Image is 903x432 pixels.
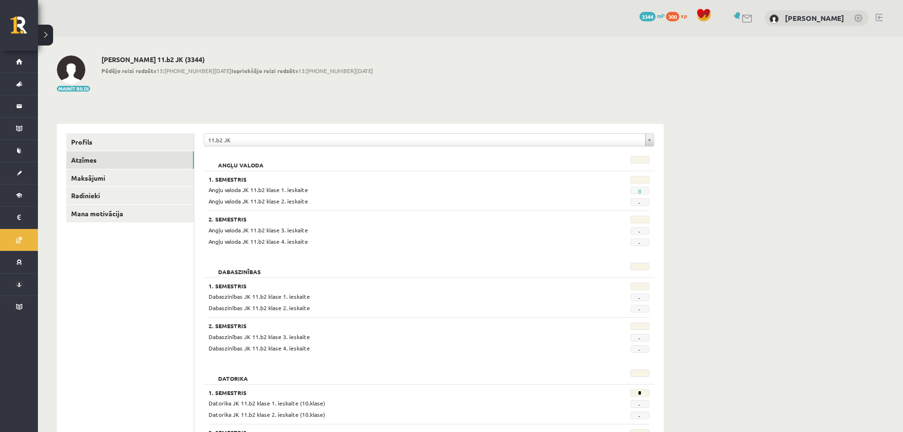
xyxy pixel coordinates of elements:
[769,14,779,24] img: Artūrs Masaļskis
[666,12,679,21] span: 300
[204,134,654,146] a: 11.b2 JK
[209,293,310,300] span: Dabaszinības JK 11.b2 klase 1. ieskaite
[101,55,373,64] h2: [PERSON_NAME] 11.b2 JK (3344)
[630,305,649,313] span: -
[209,226,308,234] span: Angļu valoda JK 11.b2 klase 3. ieskaite
[681,12,687,19] span: xp
[66,133,194,151] a: Profils
[209,304,310,312] span: Dabaszinības JK 11.b2 klase 2. ieskaite
[209,216,574,222] h3: 2. Semestris
[209,411,325,418] span: Datorika JK 11.b2 klase 2. ieskaite (10.klase)
[101,67,156,74] b: Pēdējo reizi redzēts
[101,66,373,75] span: 15:[PHONE_NUMBER][DATE] 13:[PHONE_NUMBER][DATE]
[57,55,85,84] img: Artūrs Masaļskis
[209,263,270,272] h2: Dabaszinības
[66,187,194,204] a: Radinieki
[209,344,310,352] span: Dabaszinības JK 11.b2 klase 4. ieskaite
[639,12,665,19] a: 3344 mP
[231,67,298,74] b: Iepriekšējo reizi redzēts
[209,283,574,289] h3: 1. Semestris
[208,134,641,146] span: 11.b2 JK
[209,322,574,329] h3: 2. Semestris
[630,345,649,353] span: -
[66,151,194,169] a: Atzīmes
[630,239,649,246] span: -
[657,12,665,19] span: mP
[10,17,38,40] a: Rīgas 1. Tālmācības vidusskola
[209,333,310,340] span: Dabaszinības JK 11.b2 klase 3. ieskaite
[639,12,656,21] span: 3344
[630,227,649,235] span: -
[209,369,257,379] h2: Datorika
[785,13,844,23] a: [PERSON_NAME]
[638,187,641,195] a: 8
[630,294,649,301] span: -
[630,198,649,206] span: -
[209,389,574,396] h3: 1. Semestris
[57,86,90,92] button: Mainīt bildi
[630,334,649,341] span: -
[209,156,273,165] h2: Angļu valoda
[209,176,574,183] h3: 1. Semestris
[66,205,194,222] a: Mana motivācija
[630,412,649,419] span: -
[209,186,308,193] span: Angļu valoda JK 11.b2 klase 1. ieskaite
[209,238,308,245] span: Angļu valoda JK 11.b2 klase 4. ieskaite
[66,169,194,187] a: Maksājumi
[630,400,649,408] span: -
[666,12,692,19] a: 300 xp
[209,399,325,407] span: Datorika JK 11.b2 klase 1. ieskaite (10.klase)
[209,197,308,205] span: Angļu valoda JK 11.b2 klase 2. ieskaite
